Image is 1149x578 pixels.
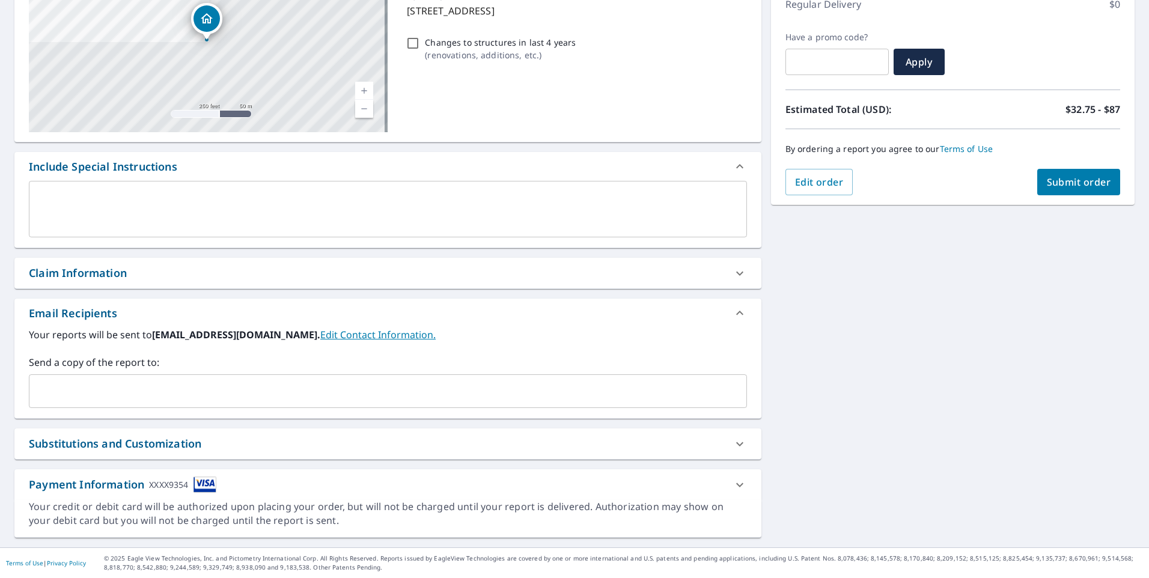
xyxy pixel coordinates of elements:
label: Send a copy of the report to: [29,355,747,370]
img: cardImage [194,476,216,493]
p: $32.75 - $87 [1065,102,1120,117]
p: By ordering a report you agree to our [785,144,1120,154]
a: Terms of Use [940,143,993,154]
a: Terms of Use [6,559,43,567]
div: Payment InformationXXXX9354cardImage [14,469,761,500]
label: Have a promo code? [785,32,889,43]
button: Submit order [1037,169,1121,195]
div: XXXX9354 [149,476,188,493]
a: Current Level 17, Zoom In [355,82,373,100]
button: Apply [894,49,945,75]
div: Payment Information [29,476,216,493]
b: [EMAIL_ADDRESS][DOMAIN_NAME]. [152,328,320,341]
span: Edit order [795,175,844,189]
p: Estimated Total (USD): [785,102,953,117]
div: Include Special Instructions [29,159,177,175]
span: Submit order [1047,175,1111,189]
div: Your credit or debit card will be authorized upon placing your order, but will not be charged unt... [29,500,747,528]
button: Edit order [785,169,853,195]
a: Privacy Policy [47,559,86,567]
a: EditContactInfo [320,328,436,341]
p: ( renovations, additions, etc. ) [425,49,576,61]
div: Substitutions and Customization [14,428,761,459]
div: Claim Information [29,265,127,281]
div: Dropped pin, building 1, Residential property, 390 Augusta Pl Clarksville, TN 37043 [191,3,222,40]
div: Claim Information [14,258,761,288]
div: Substitutions and Customization [29,436,201,452]
div: Email Recipients [29,305,117,321]
span: Apply [903,55,935,68]
a: Current Level 17, Zoom Out [355,100,373,118]
p: | [6,559,86,567]
div: Email Recipients [14,299,761,327]
div: Include Special Instructions [14,152,761,181]
p: Changes to structures in last 4 years [425,36,576,49]
p: [STREET_ADDRESS] [407,4,742,18]
p: © 2025 Eagle View Technologies, Inc. and Pictometry International Corp. All Rights Reserved. Repo... [104,554,1143,572]
label: Your reports will be sent to [29,327,747,342]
